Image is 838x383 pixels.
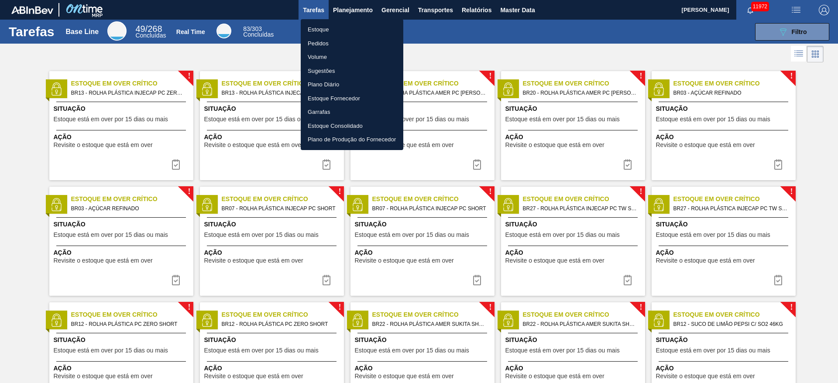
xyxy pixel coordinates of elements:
[301,92,403,106] a: Estoque Fornecedor
[301,23,403,37] a: Estoque
[301,105,403,119] a: Garrafas
[301,50,403,64] a: Volume
[301,119,403,133] a: Estoque Consolidado
[301,78,403,92] a: Plano Diário
[301,64,403,78] a: Sugestões
[301,37,403,51] a: Pedidos
[301,133,403,147] a: Plano de Produção do Fornecedor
